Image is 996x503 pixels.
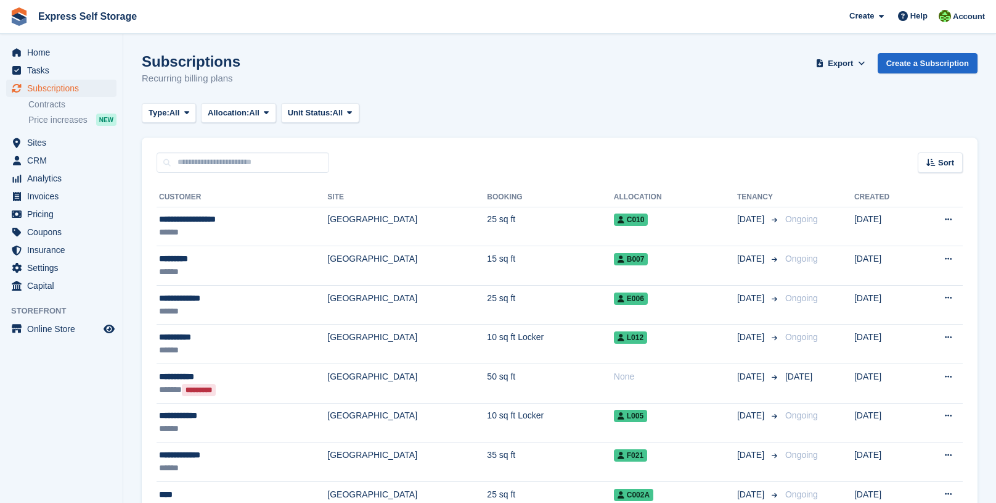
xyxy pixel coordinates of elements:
a: menu [6,152,116,169]
a: menu [6,277,116,294]
span: B007 [614,253,648,265]
span: Home [27,44,101,61]
span: [DATE] [737,292,767,305]
th: Allocation [614,188,737,207]
td: 50 sq ft [487,364,613,404]
a: menu [6,134,116,151]
div: None [614,370,737,383]
a: menu [6,206,116,223]
span: C002A [614,489,653,501]
td: 25 sq ft [487,285,613,325]
td: 15 sq ft [487,246,613,286]
span: Allocation: [208,107,249,119]
td: [GEOGRAPHIC_DATA] [327,246,487,286]
a: Price increases NEW [28,113,116,127]
span: Ongoing [785,489,818,499]
span: Coupons [27,223,101,241]
span: Account [953,10,985,23]
span: All [249,107,259,119]
span: [DATE] [737,252,767,265]
span: Unit Status: [288,107,333,119]
span: [DATE] [737,370,767,383]
span: Help [910,10,928,22]
td: [GEOGRAPHIC_DATA] [327,285,487,325]
span: Sites [27,134,101,151]
span: Pricing [27,206,101,223]
a: menu [6,223,116,241]
span: Capital [27,277,101,294]
button: Type: All [142,103,196,123]
span: F021 [614,449,647,462]
button: Unit Status: All [281,103,359,123]
th: Customer [157,188,327,207]
h1: Subscriptions [142,53,240,70]
th: Created [854,188,917,207]
th: Booking [487,188,613,207]
td: [DATE] [854,246,917,286]
span: CRM [27,152,101,169]
a: menu [6,170,116,187]
span: Analytics [27,170,101,187]
span: [DATE] [737,331,767,344]
td: [GEOGRAPHIC_DATA] [327,364,487,404]
span: Ongoing [785,214,818,224]
th: Site [327,188,487,207]
td: [DATE] [854,207,917,246]
td: [GEOGRAPHIC_DATA] [327,207,487,246]
span: Export [828,57,853,70]
a: menu [6,188,116,205]
span: L005 [614,410,647,422]
span: [DATE] [737,488,767,501]
td: [DATE] [854,325,917,364]
a: menu [6,259,116,276]
img: Sonia Shah [939,10,951,22]
th: Tenancy [737,188,780,207]
span: Tasks [27,62,101,79]
span: Ongoing [785,254,818,264]
span: [DATE] [737,409,767,422]
span: Price increases [28,114,88,126]
span: Type: [149,107,169,119]
span: Invoices [27,188,101,205]
td: 35 sq ft [487,443,613,482]
a: Contracts [28,99,116,110]
td: [GEOGRAPHIC_DATA] [327,403,487,443]
td: [DATE] [854,285,917,325]
span: Storefront [11,305,123,317]
span: Subscriptions [27,80,101,97]
a: menu [6,62,116,79]
span: All [333,107,343,119]
td: [DATE] [854,364,917,404]
td: [GEOGRAPHIC_DATA] [327,325,487,364]
span: All [169,107,180,119]
span: C010 [614,214,648,226]
span: [DATE] [737,449,767,462]
button: Export [814,53,868,73]
a: menu [6,241,116,259]
span: Ongoing [785,332,818,342]
p: Recurring billing plans [142,72,240,86]
td: 25 sq ft [487,207,613,246]
td: 10 sq ft Locker [487,325,613,364]
td: 10 sq ft Locker [487,403,613,443]
button: Allocation: All [201,103,276,123]
span: Insurance [27,241,101,259]
a: Create a Subscription [878,53,978,73]
img: stora-icon-8386f47178a22dfd0bd8f6a31ec36ba5ce8667c1dd55bd0f319d3a0aa187defe.svg [10,7,28,26]
a: menu [6,44,116,61]
span: Ongoing [785,293,818,303]
span: Ongoing [785,410,818,420]
a: Express Self Storage [33,6,142,27]
td: [GEOGRAPHIC_DATA] [327,443,487,482]
span: Create [849,10,874,22]
a: Preview store [102,322,116,336]
td: [DATE] [854,403,917,443]
td: [DATE] [854,443,917,482]
div: NEW [96,114,116,126]
span: [DATE] [785,372,812,381]
span: Settings [27,259,101,276]
span: [DATE] [737,213,767,226]
span: Online Store [27,320,101,338]
span: Ongoing [785,450,818,460]
a: menu [6,320,116,338]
